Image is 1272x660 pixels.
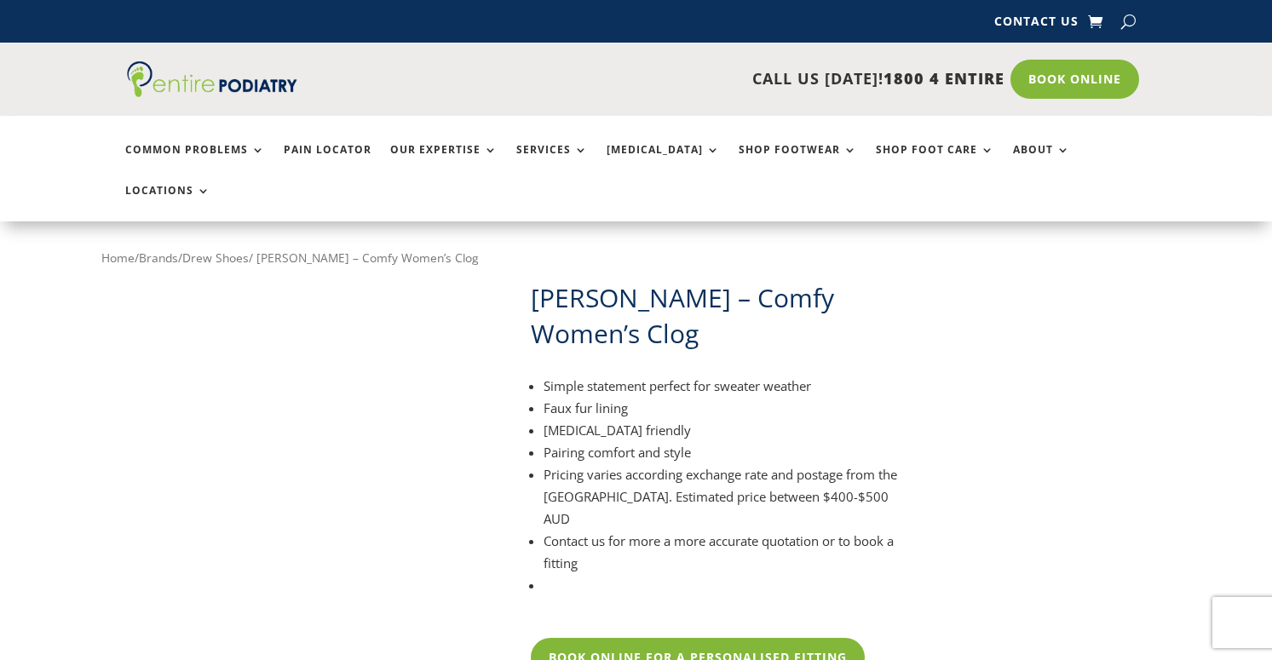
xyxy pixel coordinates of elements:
[127,61,297,97] img: logo (1)
[544,463,915,530] li: Pricing varies according exchange rate and postage from the [GEOGRAPHIC_DATA]. Estimated price be...
[284,144,371,181] a: Pain Locator
[876,144,994,181] a: Shop Foot Care
[607,144,720,181] a: [MEDICAL_DATA]
[101,247,916,269] nav: Breadcrumb
[531,280,915,352] h1: [PERSON_NAME] – Comfy Women’s Clog
[516,144,588,181] a: Services
[544,530,915,574] li: Contact us for more a more accurate quotation or to book a fitting
[125,144,265,181] a: Common Problems
[883,68,1004,89] span: 1800 4 ENTIRE
[544,375,915,397] li: Simple statement perfect for sweater weather
[127,83,297,100] a: Entire Podiatry
[1013,144,1070,181] a: About
[125,185,210,221] a: Locations
[994,15,1079,34] a: Contact Us
[139,250,178,266] a: Brands
[544,441,915,463] li: Pairing comfort and style
[739,144,857,181] a: Shop Footwear
[544,419,915,441] li: [MEDICAL_DATA] friendly
[182,250,249,266] a: Drew Shoes
[390,144,498,181] a: Our Expertise
[101,250,135,266] a: Home
[544,397,915,419] li: Faux fur lining
[362,68,1004,90] p: CALL US [DATE]!
[1010,60,1139,99] a: Book Online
